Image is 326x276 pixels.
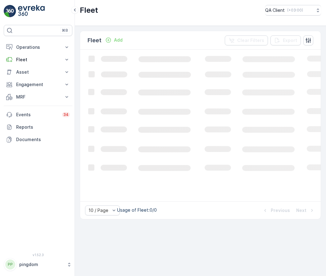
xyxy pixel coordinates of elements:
button: Engagement [4,78,72,91]
p: Engagement [16,81,60,88]
p: pingdom [19,261,64,268]
p: Fleet [16,57,60,63]
p: Reports [16,124,70,130]
p: Clear Filters [237,37,264,44]
button: Add [103,36,125,44]
button: Next [296,207,316,214]
p: MRF [16,94,60,100]
p: Add [114,37,123,43]
a: Reports [4,121,72,133]
p: Asset [16,69,60,75]
button: MRF [4,91,72,103]
div: PP [5,260,15,269]
button: Export [270,35,301,45]
p: Events [16,112,58,118]
button: Fleet [4,53,72,66]
p: Operations [16,44,60,50]
button: PPpingdom [4,258,72,271]
img: logo [4,5,16,17]
p: QA Client [265,7,285,13]
p: ⌘B [62,28,68,33]
a: Documents [4,133,72,146]
img: logo_light-DOdMpM7g.png [18,5,45,17]
button: Asset [4,66,72,78]
span: v 1.52.3 [4,253,72,257]
p: Fleet [88,36,102,45]
button: QA Client(+03:00) [265,5,321,16]
button: Clear Filters [225,35,268,45]
p: Documents [16,136,70,143]
button: Previous [261,207,291,214]
p: Export [283,37,297,44]
p: 34 [63,112,69,117]
p: Next [296,207,306,214]
p: Fleet [80,5,98,15]
p: ( +03:00 ) [287,8,303,13]
p: Usage of Fleet : 0/0 [117,207,157,213]
p: Previous [271,207,290,214]
a: Events34 [4,108,72,121]
button: Operations [4,41,72,53]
